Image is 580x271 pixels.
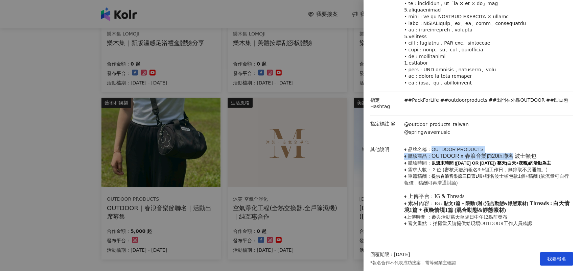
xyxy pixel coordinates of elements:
[370,121,401,127] p: 指定標註 @
[408,200,430,206] span: 素材內容
[404,214,407,220] span: ♦
[404,160,432,166] span: ♦ 體驗時間：
[540,252,573,266] button: 我要報名
[435,193,465,199] span: IG & Threads
[370,97,401,110] p: 指定 Hashtag
[407,215,507,220] span: 上傳時間 ：參與活動當天至隔日中午12點前發布
[547,256,566,262] span: 我要報名
[404,97,439,104] p: ##PackForLife
[432,161,551,166] strong: 以週末時間 ([DATE] OR [DATE]) 整天(白天+夜晚)的活動為主
[404,121,469,128] p: @outdoor_products_taiwan
[432,174,485,179] span: 提供春浪音樂節三日票1張+
[404,129,469,136] p: @springwavemusic
[370,260,456,266] p: *報名合作不代表成功接案，需等候業主確認
[404,147,484,159] span: ♦ 品牌名稱：OUTDOOR PRODUCTS ♦ 體驗商品：
[435,201,528,206] strong: IG : 貼文1篇 + 限動1則 (混合動態&靜態素材)
[370,146,401,153] p: 其他說明
[489,97,545,104] p: ##出門在外靠OUTDOOR
[440,97,487,104] p: ##outdoorproducts
[404,146,570,227] p: ： ：
[370,251,410,258] p: 回覆期限：[DATE]
[515,153,536,159] span: 波士頓包
[546,97,568,104] p: ##凹豆包
[408,193,430,199] span: 上傳平台
[404,167,548,179] span: ♦ 需求人數： 2 位 (審核天數約報名3-5個工作日，無錄取不另通知。) ♦ 單篇稿酬：
[404,201,407,206] span: ♦
[404,221,427,226] span: ♦ 審文重點
[404,173,569,199] span: 聯名波士頓包款1個+稿酬 (依流量可自行報價，稿酬可再溝通討論) ♦
[432,153,513,159] span: OUTDOOR x 春浪音樂節20th聯名
[428,221,532,226] span: ：拍攝當天請提供給現場OUTDOOR工作人員確認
